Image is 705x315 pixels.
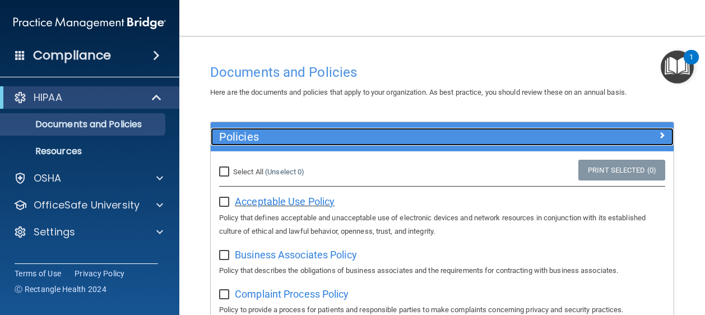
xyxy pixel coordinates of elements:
span: Select All [233,168,263,176]
span: Ⓒ Rectangle Health 2024 [15,284,106,295]
a: Privacy Policy [75,268,125,279]
p: OSHA [34,172,62,185]
p: OfficeSafe University [34,198,140,212]
a: (Unselect 0) [265,168,304,176]
div: 1 [689,57,693,72]
span: Business Associates Policy [235,249,357,261]
a: Policies [219,128,665,146]
p: Resources [7,146,160,157]
a: Terms of Use [15,268,61,279]
iframe: Drift Widget Chat Controller [511,235,692,280]
button: Open Resource Center, 1 new notification [661,50,694,84]
span: Complaint Process Policy [235,288,349,300]
h5: Policies [219,131,550,143]
span: Acceptable Use Policy [235,196,335,207]
a: HIPAA [13,91,163,104]
a: Settings [13,225,163,239]
p: Policy that describes the obligations of business associates and the requirements for contracting... [219,264,665,277]
p: Policy that defines acceptable and unacceptable use of electronic devices and network resources i... [219,211,665,238]
h4: Documents and Policies [210,65,674,80]
p: HIPAA [34,91,62,104]
h4: Compliance [33,48,111,63]
p: Documents and Policies [7,119,160,130]
a: Print Selected (0) [578,160,665,180]
p: Settings [34,225,75,239]
a: OSHA [13,172,163,185]
a: OfficeSafe University [13,198,163,212]
img: PMB logo [13,12,166,34]
input: Select All (Unselect 0) [219,168,232,177]
span: Here are the documents and policies that apply to your organization. As best practice, you should... [210,88,627,96]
